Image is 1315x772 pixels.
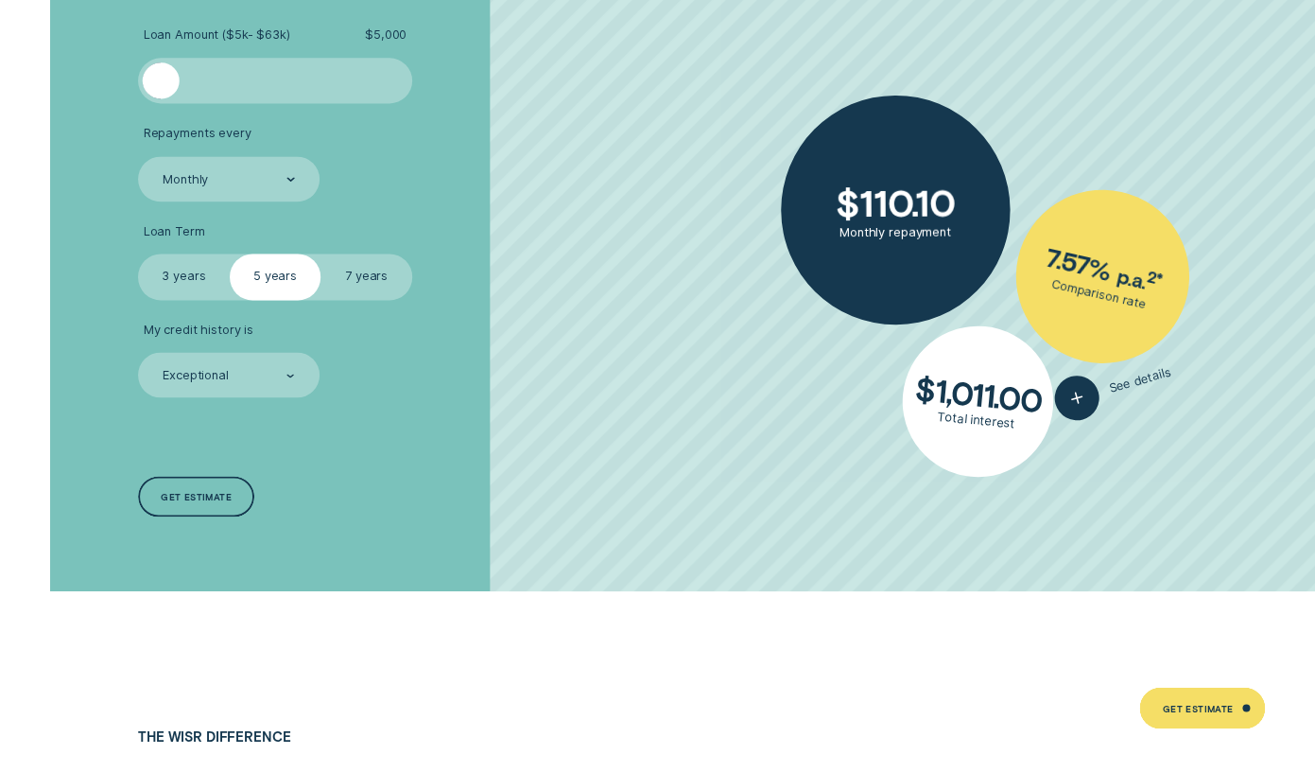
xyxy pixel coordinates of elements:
a: Get estimate [138,476,254,517]
label: 7 years [320,254,412,299]
div: Monthly [163,172,208,187]
span: Repayments every [144,126,251,141]
a: Get Estimate [1139,687,1265,728]
span: Loan Amount ( $5k - $63k ) [144,27,290,43]
h4: The Wisr Difference [138,728,475,745]
label: 3 years [138,254,230,299]
div: Exceptional [163,368,229,383]
button: See details [1048,350,1175,425]
span: Loan Term [144,224,205,239]
span: $ 5,000 [365,27,407,43]
label: 5 years [230,254,321,299]
span: See details [1107,364,1172,395]
span: My credit history is [144,323,253,338]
